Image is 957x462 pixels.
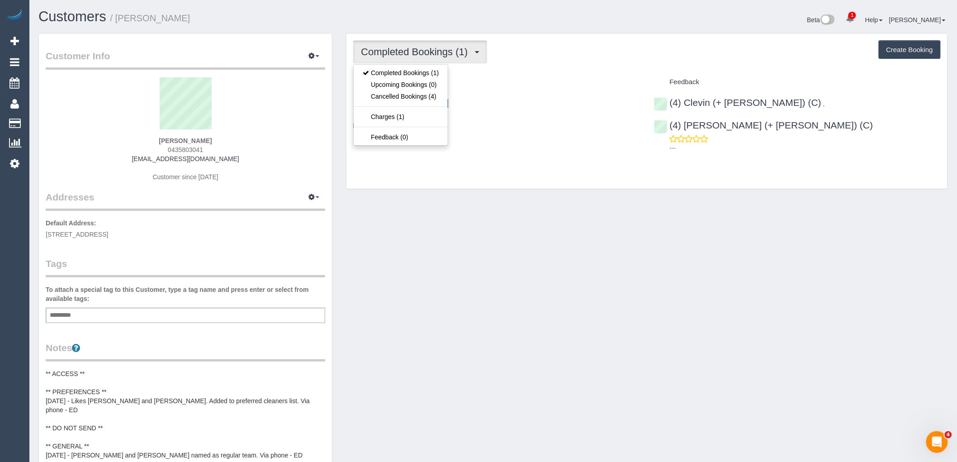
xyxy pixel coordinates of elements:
[889,16,946,24] a: [PERSON_NAME]
[46,219,96,228] label: Default Address:
[46,285,325,303] label: To attach a special tag to this Customer, type a tag name and press enter or select from availabl...
[46,49,325,70] legend: Customer Info
[879,40,941,59] button: Create Booking
[823,100,825,107] span: ,
[807,16,835,24] a: Beta
[353,133,640,141] h4: Hourly Service - $70/h
[354,67,448,79] a: Completed Bookings (1)
[110,13,190,23] small: / [PERSON_NAME]
[926,431,948,453] iframe: Intercom live chat
[353,121,640,130] p: Fortnightly - 10% Off
[354,90,448,102] a: Cancelled Bookings (4)
[354,131,448,143] a: Feedback (0)
[5,9,24,22] img: Automaid Logo
[654,97,821,108] a: (4) Clevin (+ [PERSON_NAME]) (C)
[670,143,941,152] p: ---
[865,16,883,24] a: Help
[353,78,640,86] h4: Service
[820,14,835,26] img: New interface
[46,257,325,277] legend: Tags
[654,120,873,130] a: (4) [PERSON_NAME] (+ [PERSON_NAME]) (C)
[159,137,212,144] strong: [PERSON_NAME]
[354,111,448,123] a: Charges (1)
[361,46,472,57] span: Completed Bookings (1)
[38,9,106,24] a: Customers
[841,9,859,29] a: 1
[153,173,218,181] span: Customer since [DATE]
[945,431,952,438] span: 4
[848,12,856,19] span: 1
[168,146,203,153] span: 0435803041
[353,40,487,63] button: Completed Bookings (1)
[654,78,941,86] h4: Feedback
[354,79,448,90] a: Upcoming Bookings (0)
[46,231,108,238] span: [STREET_ADDRESS]
[46,341,325,362] legend: Notes
[132,155,239,162] a: [EMAIL_ADDRESS][DOMAIN_NAME]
